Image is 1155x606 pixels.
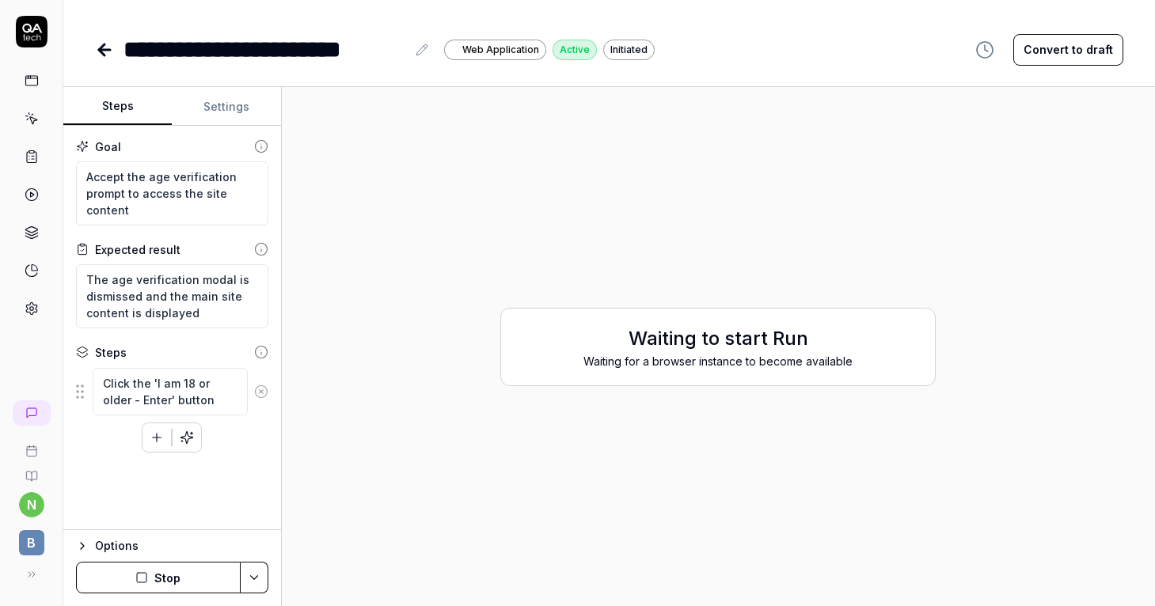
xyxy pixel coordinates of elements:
span: B [19,530,44,555]
a: Documentation [6,457,56,483]
button: Stop [76,562,241,593]
button: Remove step [248,376,274,407]
h2: Waiting to start Run [517,324,919,353]
button: Convert to draft [1013,34,1123,66]
div: Steps [95,344,127,361]
button: Options [76,536,268,555]
span: Web Application [462,43,539,57]
div: Initiated [603,40,655,60]
div: Options [95,536,268,555]
button: Settings [172,88,280,126]
a: New conversation [13,400,51,426]
div: Active [553,40,597,60]
a: Book a call with us [6,432,56,457]
div: Expected result [95,241,180,258]
div: Goal [95,138,121,155]
button: n [19,492,44,517]
a: Web Application [444,39,546,60]
button: View version history [966,34,1004,66]
div: Waiting for a browser instance to become available [517,353,919,369]
div: Suggestions [76,367,268,416]
button: Steps [63,88,172,126]
button: B [6,517,56,559]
